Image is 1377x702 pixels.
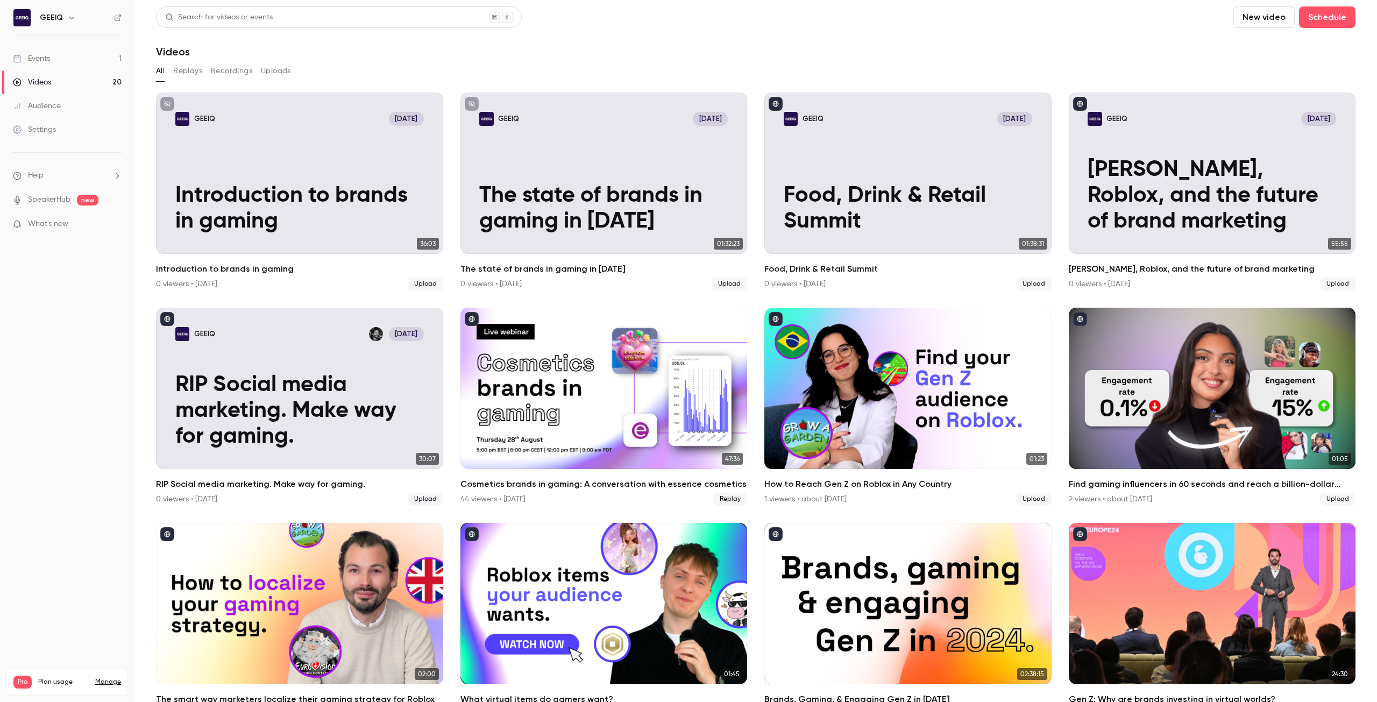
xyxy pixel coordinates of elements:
[1069,93,1356,290] li: Paris Hilton, Roblox, and the future of brand marketing
[1069,279,1130,289] div: 0 viewers • [DATE]
[460,308,748,506] li: Cosmetics brands in gaming: A conversation with essence cosmetics
[803,114,824,124] p: GEEIQ
[479,183,728,235] p: The state of brands in gaming in [DATE]
[156,308,443,506] a: RIP Social media marketing. Make way for gaming. GEEIQCharles Hambro[DATE]RIP Social media market...
[769,312,783,326] button: published
[1069,308,1356,506] li: Find gaming influencers in 60 seconds and reach a billion-dollar audience
[415,668,439,680] span: 02:00
[460,478,748,491] h2: Cosmetics brands in gaming: A conversation with essence cosmetics
[13,124,56,135] div: Settings
[175,112,189,126] img: Introduction to brands in gaming
[1016,278,1052,290] span: Upload
[1301,112,1336,126] span: [DATE]
[769,527,783,541] button: published
[764,93,1052,290] li: Food, Drink & Retail Summit
[1106,114,1127,124] p: GEEIQ
[997,112,1032,126] span: [DATE]
[160,527,174,541] button: published
[156,478,443,491] h2: RIP Social media marketing. Make way for gaming.
[13,676,32,689] span: Pro
[40,12,63,23] h6: GEEIQ
[784,112,798,126] img: Food, Drink & Retail Summit
[465,527,479,541] button: published
[77,195,98,205] span: new
[156,6,1355,696] section: Videos
[1233,6,1295,28] button: New video
[721,668,743,680] span: 01:45
[13,170,122,181] li: help-dropdown-opener
[722,453,743,465] span: 47:36
[1073,527,1087,541] button: published
[389,112,424,126] span: [DATE]
[28,170,44,181] span: Help
[175,372,424,450] p: RIP Social media marketing. Make way for gaming.
[1328,238,1351,250] span: 55:55
[460,494,526,505] div: 44 viewers • [DATE]
[13,101,61,111] div: Audience
[460,93,748,290] li: The state of brands in gaming in 2024
[156,93,443,290] a: Introduction to brands in gamingGEEIQ[DATE]Introduction to brands in gaming36:03Introduction to b...
[460,263,748,275] h2: The state of brands in gaming in [DATE]
[764,308,1052,506] li: How to Reach Gen Z on Roblox in Any Country
[13,77,51,88] div: Videos
[1069,308,1356,506] a: 01:05Find gaming influencers in 60 seconds and reach a billion-dollar audience2 viewers • about [...
[1073,312,1087,326] button: published
[194,114,215,124] p: GEEIQ
[769,97,783,111] button: published
[156,494,217,505] div: 0 viewers • [DATE]
[408,278,443,290] span: Upload
[156,45,190,58] h1: Videos
[693,112,728,126] span: [DATE]
[1329,453,1351,465] span: 01:05
[261,62,291,80] button: Uploads
[1069,494,1152,505] div: 2 viewers • about [DATE]
[95,678,121,686] a: Manage
[175,183,424,235] p: Introduction to brands in gaming
[784,183,1032,235] p: Food, Drink & Retail Summit
[479,112,493,126] img: The state of brands in gaming in 2024
[712,278,747,290] span: Upload
[156,308,443,506] li: RIP Social media marketing. Make way for gaming.
[194,329,215,339] p: GEEIQ
[764,279,826,289] div: 0 viewers • [DATE]
[156,62,165,80] button: All
[165,12,273,23] div: Search for videos or events
[1019,238,1047,250] span: 01:38:31
[465,97,479,111] button: unpublished
[1329,668,1351,680] span: 24:30
[1069,478,1356,491] h2: Find gaming influencers in 60 seconds and reach a billion-dollar audience
[460,308,748,506] a: 47:36Cosmetics brands in gaming: A conversation with essence cosmetics44 viewers • [DATE]Replay
[1016,493,1052,506] span: Upload
[13,53,50,64] div: Events
[714,238,743,250] span: 01:32:23
[28,218,68,230] span: What's new
[1017,668,1047,680] span: 02:38:15
[156,93,443,290] li: Introduction to brands in gaming
[764,308,1052,506] a: 01:23How to Reach Gen Z on Roblox in Any Country1 viewers • about [DATE]Upload
[417,238,439,250] span: 36:03
[764,478,1052,491] h2: How to Reach Gen Z on Roblox in Any Country
[1026,453,1047,465] span: 01:23
[1320,493,1355,506] span: Upload
[1069,263,1356,275] h2: [PERSON_NAME], Roblox, and the future of brand marketing
[173,62,202,80] button: Replays
[764,263,1052,275] h2: Food, Drink & Retail Summit
[38,678,89,686] span: Plan usage
[465,312,479,326] button: published
[160,97,174,111] button: unpublished
[1088,112,1102,126] img: Paris Hilton, Roblox, and the future of brand marketing
[13,9,31,26] img: GEEIQ
[460,93,748,290] a: The state of brands in gaming in 2024GEEIQ[DATE]The state of brands in gaming in [DATE]01:32:23Th...
[1073,97,1087,111] button: published
[498,114,519,124] p: GEEIQ
[175,327,189,341] img: RIP Social media marketing. Make way for gaming.
[156,263,443,275] h2: Introduction to brands in gaming
[160,312,174,326] button: published
[1069,93,1356,290] a: Paris Hilton, Roblox, and the future of brand marketingGEEIQ[DATE][PERSON_NAME], Roblox, and the ...
[764,93,1052,290] a: Food, Drink & Retail SummitGEEIQ[DATE]Food, Drink & Retail Summit01:38:31Food, Drink & Retail Sum...
[389,327,424,341] span: [DATE]
[1088,157,1336,235] p: [PERSON_NAME], Roblox, and the future of brand marketing
[1299,6,1355,28] button: Schedule
[460,279,522,289] div: 0 viewers • [DATE]
[156,279,217,289] div: 0 viewers • [DATE]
